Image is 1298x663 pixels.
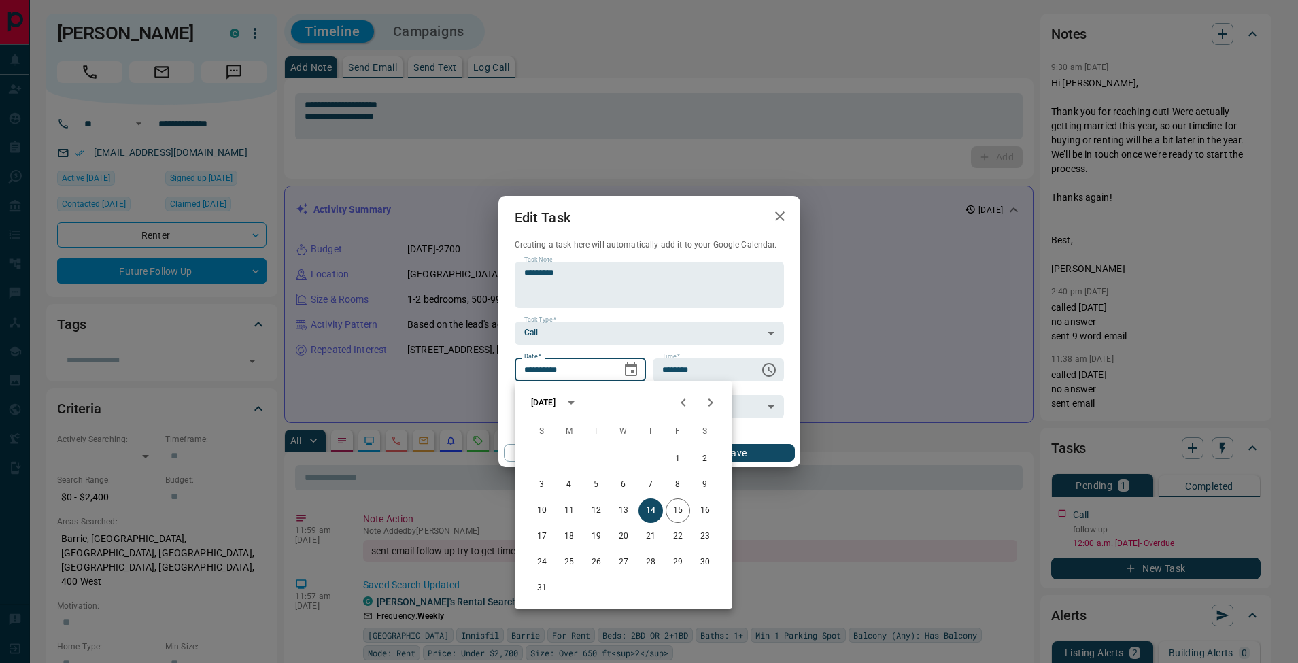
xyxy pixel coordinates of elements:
button: 30 [693,550,717,575]
p: Creating a task here will automatically add it to your Google Calendar. [515,239,784,251]
button: 19 [584,524,609,549]
span: Friday [666,418,690,445]
button: 5 [584,473,609,497]
span: Tuesday [584,418,609,445]
div: [DATE] [531,396,556,409]
button: 9 [693,473,717,497]
div: Call [515,322,784,345]
button: 3 [530,473,554,497]
button: 8 [666,473,690,497]
span: Saturday [693,418,717,445]
span: Thursday [638,418,663,445]
button: Choose time, selected time is 12:00 AM [755,356,783,384]
button: 20 [611,524,636,549]
button: 25 [557,550,581,575]
button: 24 [530,550,554,575]
button: Choose date, selected date is Aug 14, 2025 [617,356,645,384]
button: 28 [638,550,663,575]
button: Save [678,444,794,462]
button: calendar view is open, switch to year view [560,391,583,414]
span: Monday [557,418,581,445]
button: Next month [697,389,724,416]
button: 6 [611,473,636,497]
button: 26 [584,550,609,575]
button: 13 [611,498,636,523]
button: 22 [666,524,690,549]
button: 16 [693,498,717,523]
span: Wednesday [611,418,636,445]
button: 27 [611,550,636,575]
button: Cancel [504,444,620,462]
button: 31 [530,576,554,600]
button: 12 [584,498,609,523]
label: Date [524,352,541,361]
button: 7 [638,473,663,497]
button: 17 [530,524,554,549]
h2: Edit Task [498,196,587,239]
button: 23 [693,524,717,549]
button: 29 [666,550,690,575]
button: 15 [666,498,690,523]
button: 18 [557,524,581,549]
button: 10 [530,498,554,523]
button: 1 [666,447,690,471]
button: 11 [557,498,581,523]
span: Sunday [530,418,554,445]
label: Task Type [524,316,556,324]
button: Previous month [670,389,697,416]
label: Task Note [524,256,552,265]
button: 21 [638,524,663,549]
button: 14 [638,498,663,523]
label: Time [662,352,680,361]
button: 2 [693,447,717,471]
button: 4 [557,473,581,497]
